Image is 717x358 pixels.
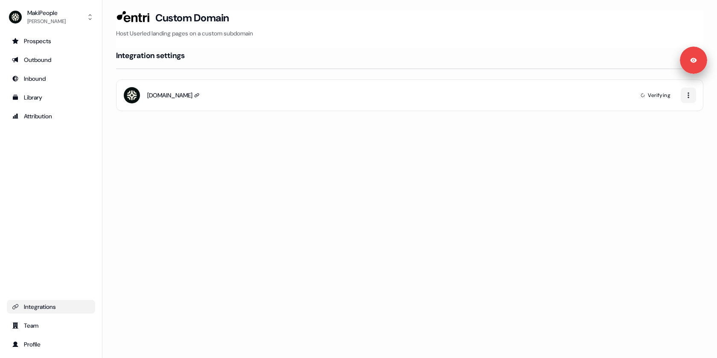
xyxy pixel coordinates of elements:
[147,91,199,100] a: [DOMAIN_NAME]
[7,91,95,104] a: Go to templates
[155,12,229,24] h3: Custom Domain
[7,7,95,27] button: MakiPeople[PERSON_NAME]
[27,17,66,26] div: [PERSON_NAME]
[7,72,95,85] a: Go to Inbound
[7,34,95,48] a: Go to prospects
[7,53,95,67] a: Go to outbound experience
[27,9,66,17] div: MakiPeople
[116,29,703,38] p: Host Userled landing pages on a custom subdomain
[7,109,95,123] a: Go to attribution
[648,91,670,100] span: Verifying
[12,321,90,330] div: Team
[116,50,185,61] h4: Integration settings
[7,337,95,351] a: Go to profile
[12,302,90,311] div: Integrations
[12,340,90,349] div: Profile
[12,56,90,64] div: Outbound
[7,300,95,314] a: Go to integrations
[12,93,90,102] div: Library
[7,319,95,332] a: Go to team
[147,91,192,100] div: [DOMAIN_NAME]
[12,74,90,83] div: Inbound
[12,37,90,45] div: Prospects
[12,112,90,120] div: Attribution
